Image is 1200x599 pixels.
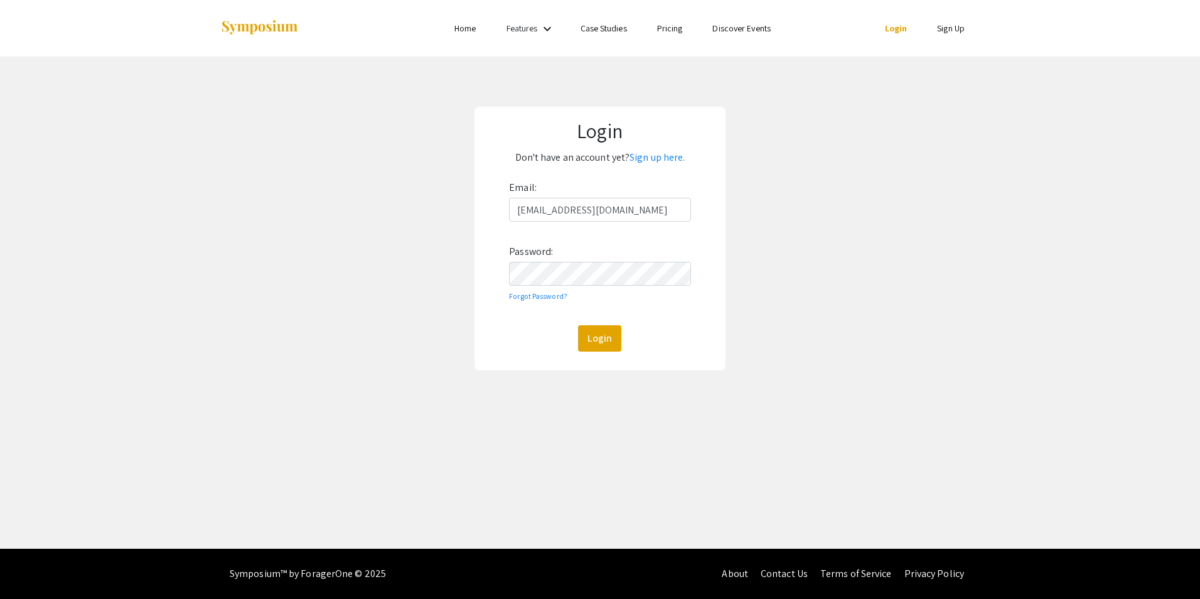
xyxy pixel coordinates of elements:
[509,242,553,262] label: Password:
[486,119,714,143] h1: Login
[486,148,714,168] p: Don't have an account yet?
[506,23,538,34] a: Features
[9,542,53,590] iframe: Chat
[540,21,555,36] mat-icon: Expand Features list
[220,19,299,36] img: Symposium by ForagerOne
[761,567,808,580] a: Contact Us
[657,23,683,34] a: Pricing
[885,23,908,34] a: Login
[937,23,965,34] a: Sign Up
[712,23,771,34] a: Discover Events
[454,23,476,34] a: Home
[820,567,892,580] a: Terms of Service
[722,567,748,580] a: About
[629,151,685,164] a: Sign up here.
[904,567,964,580] a: Privacy Policy
[578,325,621,352] button: Login
[581,23,627,34] a: Case Studies
[230,549,386,599] div: Symposium™ by ForagerOne © 2025
[509,178,537,198] label: Email:
[509,291,567,301] a: Forgot Password?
